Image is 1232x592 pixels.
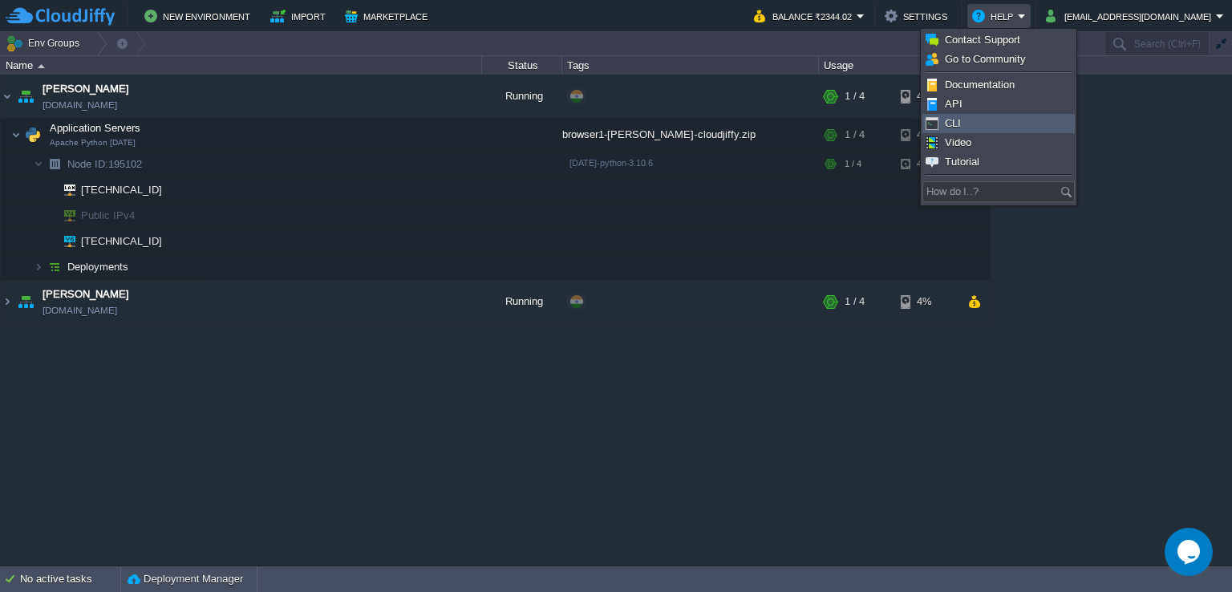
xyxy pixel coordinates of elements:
img: AMDAwAAAACH5BAEAAAAALAAAAAABAAEAAAICRAEAOw== [22,119,44,151]
img: AMDAwAAAACH5BAEAAAAALAAAAAABAAEAAAICRAEAOw== [1,280,14,323]
img: AMDAwAAAACH5BAEAAAAALAAAAAABAAEAAAICRAEAOw== [43,152,66,176]
a: [TECHNICAL_ID] [79,235,164,247]
span: CLI [945,117,961,129]
div: 1 / 4 [845,152,861,176]
a: Node ID:195102 [66,157,144,171]
img: CloudJiffy [6,6,115,26]
span: Video [945,136,971,148]
span: API [945,98,962,110]
button: Env Groups [6,32,85,55]
div: Status [483,56,561,75]
a: API [923,95,1074,113]
span: Apache Python [DATE] [50,138,136,148]
a: [DOMAIN_NAME] [43,302,117,318]
div: 4% [901,152,953,176]
button: Settings [885,6,952,26]
a: Documentation [923,76,1074,94]
img: AMDAwAAAACH5BAEAAAAALAAAAAABAAEAAAICRAEAOw== [34,254,43,279]
img: AMDAwAAAACH5BAEAAAAALAAAAAABAAEAAAICRAEAOw== [53,203,75,228]
button: Help [972,6,1018,26]
div: Running [482,75,562,118]
div: 4% [901,280,953,323]
img: AMDAwAAAACH5BAEAAAAALAAAAAABAAEAAAICRAEAOw== [14,280,37,323]
button: New Environment [144,6,255,26]
button: [EMAIL_ADDRESS][DOMAIN_NAME] [1046,6,1216,26]
span: Public IPv4 [79,203,137,228]
span: 195102 [66,157,144,171]
a: CLI [923,115,1074,132]
span: [DATE]-python-3.10.6 [569,158,653,168]
button: Deployment Manager [128,571,243,587]
span: Application Servers [48,121,143,135]
img: AMDAwAAAACH5BAEAAAAALAAAAAABAAEAAAICRAEAOw== [43,177,53,202]
div: Name [2,56,481,75]
div: 1 / 4 [845,119,865,151]
div: Usage [820,56,989,75]
img: AMDAwAAAACH5BAEAAAAALAAAAAABAAEAAAICRAEAOw== [34,152,43,176]
span: [TECHNICAL_ID] [79,177,164,202]
span: Tutorial [945,156,979,168]
a: [PERSON_NAME] [43,286,129,302]
button: Marketplace [345,6,432,26]
div: 1 / 4 [845,75,865,118]
img: AMDAwAAAACH5BAEAAAAALAAAAAABAAEAAAICRAEAOw== [53,177,75,202]
img: AMDAwAAAACH5BAEAAAAALAAAAAABAAEAAAICRAEAOw== [1,75,14,118]
button: Balance ₹2344.02 [754,6,857,26]
img: AMDAwAAAACH5BAEAAAAALAAAAAABAAEAAAICRAEAOw== [43,203,53,228]
span: Go to Community [945,53,1026,65]
a: Tutorial [923,153,1074,171]
a: [DOMAIN_NAME] [43,97,117,113]
button: Import [270,6,330,26]
a: Go to Community [923,51,1074,68]
div: 4% [901,119,953,151]
img: AMDAwAAAACH5BAEAAAAALAAAAAABAAEAAAICRAEAOw== [43,229,53,253]
img: AMDAwAAAACH5BAEAAAAALAAAAAABAAEAAAICRAEAOw== [53,229,75,253]
div: 1 / 4 [845,280,865,323]
div: Running [482,280,562,323]
span: Contact Support [945,34,1020,46]
a: [TECHNICAL_ID] [79,184,164,196]
a: Video [923,134,1074,152]
div: No active tasks [20,566,120,592]
img: AMDAwAAAACH5BAEAAAAALAAAAAABAAEAAAICRAEAOw== [43,254,66,279]
span: [TECHNICAL_ID] [79,229,164,253]
img: AMDAwAAAACH5BAEAAAAALAAAAAABAAEAAAICRAEAOw== [38,64,45,68]
img: AMDAwAAAACH5BAEAAAAALAAAAAABAAEAAAICRAEAOw== [14,75,37,118]
a: Deployments [66,260,131,274]
div: 4% [901,75,953,118]
a: Application ServersApache Python [DATE] [48,122,143,134]
span: Node ID: [67,158,108,170]
a: [PERSON_NAME] [43,81,129,97]
a: Public IPv4 [79,209,137,221]
div: browser1-[PERSON_NAME]-cloudjiffy.zip [562,119,819,151]
a: Contact Support [923,31,1074,49]
img: AMDAwAAAACH5BAEAAAAALAAAAAABAAEAAAICRAEAOw== [11,119,21,151]
div: Tags [563,56,818,75]
iframe: chat widget [1165,528,1216,576]
span: Documentation [945,79,1015,91]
